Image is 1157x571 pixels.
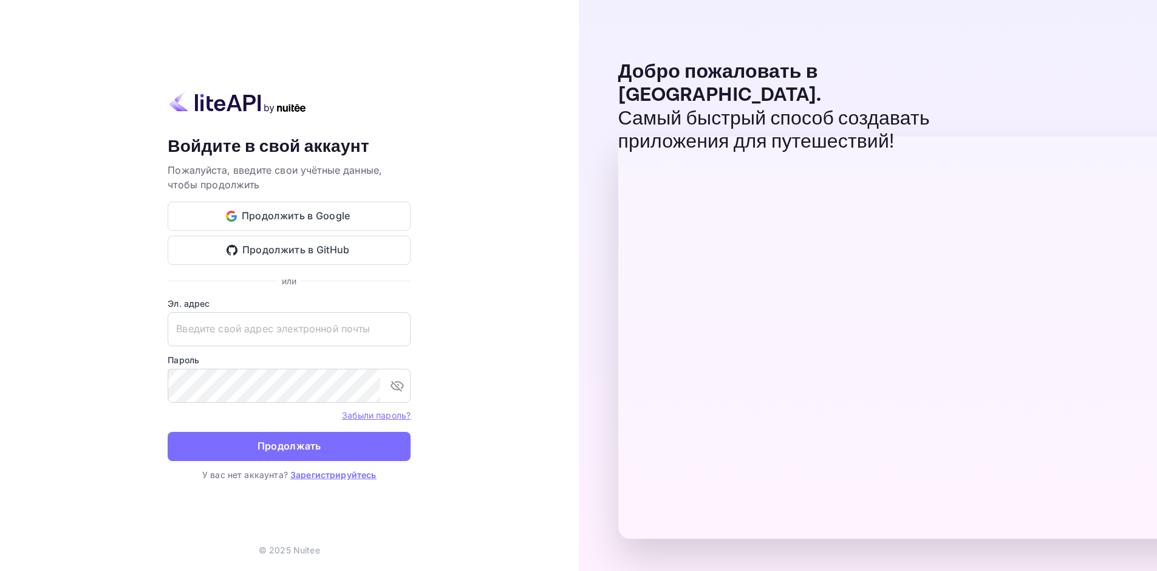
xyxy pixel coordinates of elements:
[168,298,210,309] ya-tr-span: Эл. адрес
[168,236,411,265] button: Продолжить в GitHub
[242,242,350,258] ya-tr-span: Продолжить в GitHub
[168,202,411,231] button: Продолжить в Google
[342,409,411,421] a: Забыли пароль?
[342,410,411,420] ya-tr-span: Забыли пароль?
[168,164,382,191] ya-tr-span: Пожалуйста, введите свои учётные данные, чтобы продолжить
[168,432,411,461] button: Продолжать
[168,90,307,114] img: liteapi
[258,438,321,454] ya-tr-span: Продолжать
[282,276,296,286] ya-tr-span: или
[168,135,369,158] ya-tr-span: Войдите в свой аккаунт
[242,208,350,224] ya-tr-span: Продолжить в Google
[385,374,409,398] button: переключить видимость пароля
[618,106,930,154] ya-tr-span: Самый быстрый способ создавать приложения для путешествий!
[168,312,411,346] input: Введите свой адрес электронной почты
[290,470,377,480] a: Зарегистрируйтесь
[202,470,288,480] ya-tr-span: У вас нет аккаунта?
[168,355,199,365] ya-tr-span: Пароль
[618,60,822,108] ya-tr-span: Добро пожаловать в [GEOGRAPHIC_DATA].
[259,545,320,555] ya-tr-span: © 2025 Nuitee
